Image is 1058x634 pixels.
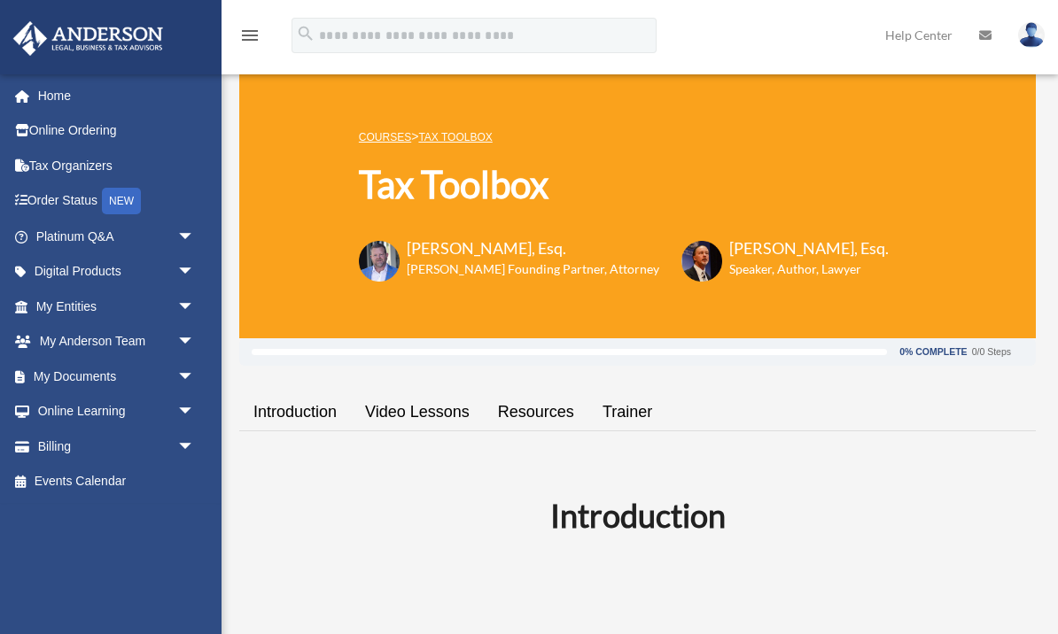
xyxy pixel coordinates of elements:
[12,289,222,324] a: My Entitiesarrow_drop_down
[102,188,141,214] div: NEW
[177,394,213,430] span: arrow_drop_down
[359,158,889,211] h1: Tax Toolbox
[899,347,967,357] div: 0% Complete
[359,131,411,143] a: COURSES
[12,464,222,499] a: Events Calendar
[239,31,261,46] a: menu
[729,260,867,278] h6: Speaker, Author, Lawyer
[12,113,222,149] a: Online Ordering
[239,387,351,437] a: Introduction
[1018,22,1045,48] img: User Pic
[12,394,222,429] a: Online Learningarrow_drop_down
[729,237,889,259] h3: [PERSON_NAME], Esq.
[588,387,666,437] a: Trainer
[407,260,659,278] h6: [PERSON_NAME] Founding Partner, Attorney
[12,359,222,394] a: My Documentsarrow_drop_down
[351,387,484,437] a: Video Lessons
[177,324,213,360] span: arrow_drop_down
[972,347,1011,357] div: 0/0 Steps
[484,387,588,437] a: Resources
[177,254,213,290] span: arrow_drop_down
[177,359,213,395] span: arrow_drop_down
[12,148,222,183] a: Tax Organizers
[177,429,213,465] span: arrow_drop_down
[239,25,261,46] i: menu
[12,219,222,254] a: Platinum Q&Aarrow_drop_down
[418,131,492,143] a: Tax Toolbox
[12,183,222,220] a: Order StatusNEW
[681,241,722,282] img: Scott-Estill-Headshot.png
[12,324,222,360] a: My Anderson Teamarrow_drop_down
[359,126,889,148] p: >
[407,237,659,259] h3: [PERSON_NAME], Esq.
[177,219,213,255] span: arrow_drop_down
[177,289,213,325] span: arrow_drop_down
[250,493,1025,537] h2: Introduction
[12,254,222,290] a: Digital Productsarrow_drop_down
[296,24,315,43] i: search
[359,241,400,282] img: Toby-circle-head.png
[12,78,222,113] a: Home
[12,429,222,464] a: Billingarrow_drop_down
[8,21,168,56] img: Anderson Advisors Platinum Portal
